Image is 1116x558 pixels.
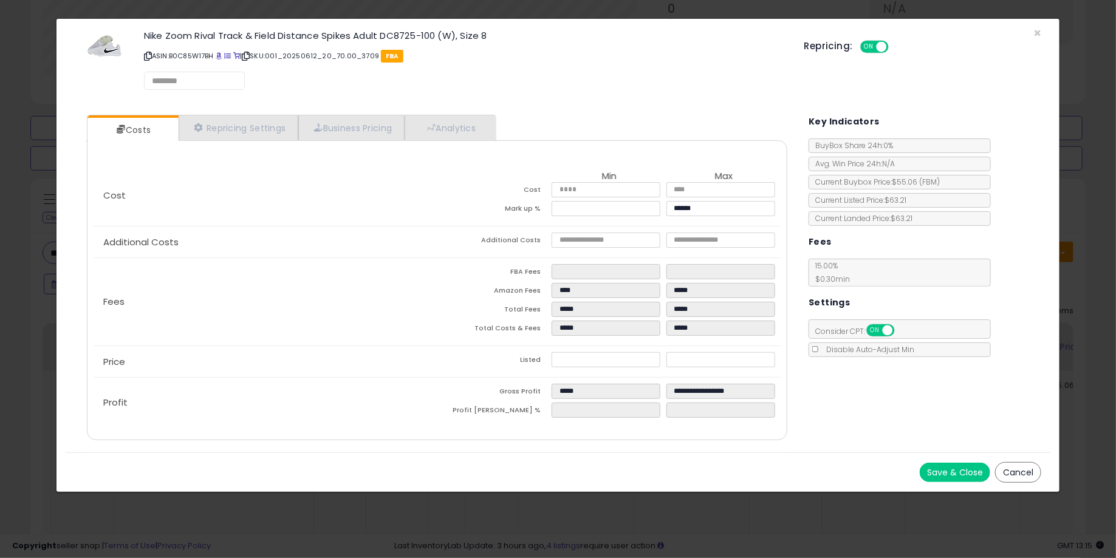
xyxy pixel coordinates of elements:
span: BuyBox Share 24h: 0% [809,140,893,151]
td: Total Costs & Fees [437,321,552,339]
td: Profit [PERSON_NAME] % [437,403,552,421]
th: Min [552,171,666,182]
td: Cost [437,182,552,201]
span: ( FBM ) [919,177,940,187]
span: Current Landed Price: $63.21 [809,213,912,223]
span: Avg. Win Price 24h: N/A [809,158,895,169]
a: BuyBox page [216,51,222,61]
a: All offer listings [224,51,231,61]
h5: Repricing: [804,41,853,51]
span: Current Buybox Price: [809,177,940,187]
button: Save & Close [920,463,990,482]
span: × [1033,24,1041,42]
h5: Fees [809,234,832,250]
p: Additional Costs [94,237,437,247]
td: Mark up % [437,201,552,220]
span: $0.30 min [809,274,850,284]
span: $55.06 [892,177,940,187]
a: Repricing Settings [179,115,299,140]
p: ASIN: B0C85W17BH | SKU: 001_20250612_20_70.00_3709 [144,46,786,66]
img: 31V+7u76HsL._SL60_.jpg [86,31,123,61]
span: 15.00 % [809,260,850,284]
td: Additional Costs [437,233,552,251]
td: FBA Fees [437,264,552,283]
td: Total Fees [437,302,552,321]
span: Current Listed Price: $63.21 [809,195,906,205]
td: Amazon Fees [437,283,552,302]
th: Max [666,171,781,182]
span: ON [868,325,883,336]
p: Fees [94,297,437,307]
h3: Nike Zoom Rival Track & Field Distance Spikes Adult DC8725-100 (W), Size 8 [144,31,786,40]
button: Cancel [995,462,1041,483]
a: Costs [87,118,177,142]
a: Analytics [405,115,495,140]
p: Cost [94,191,437,200]
span: ON [861,42,877,52]
p: Price [94,357,437,367]
span: Consider CPT: [809,326,911,336]
p: Profit [94,398,437,407]
a: Business Pricing [298,115,405,140]
td: Listed [437,352,552,371]
h5: Settings [809,295,850,310]
span: OFF [886,42,906,52]
a: Your listing only [233,51,240,61]
span: FBA [381,50,403,63]
td: Gross Profit [437,384,552,403]
span: OFF [893,325,912,336]
h5: Key Indicators [809,114,880,129]
span: Disable Auto-Adjust Min [820,344,914,355]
